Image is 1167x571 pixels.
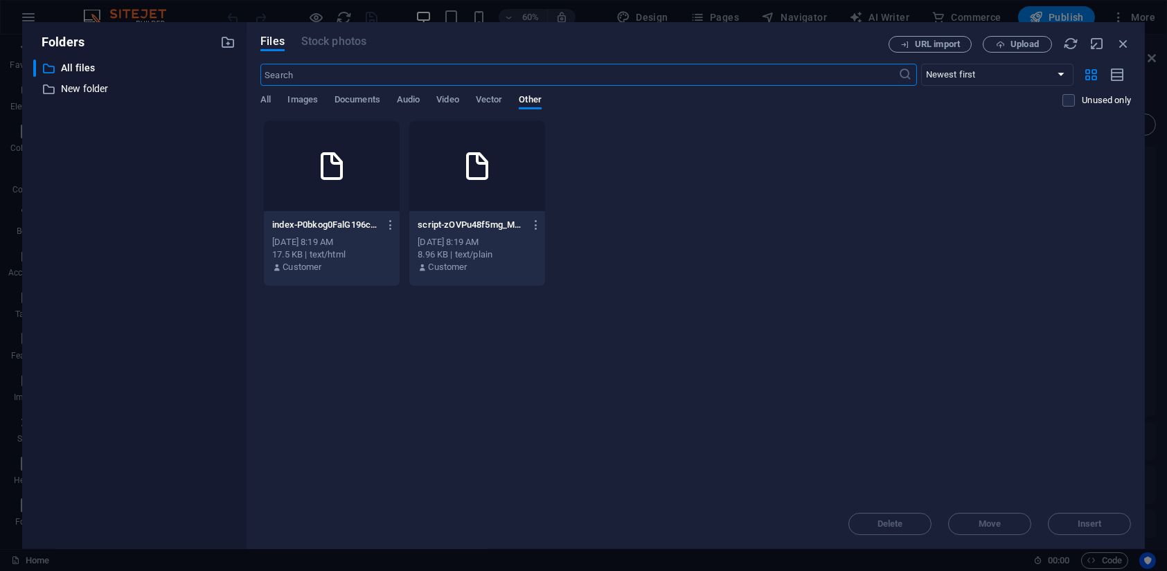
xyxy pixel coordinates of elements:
div: 17.5 KB | text/html [272,248,391,261]
span: Files [260,33,285,50]
div: [DATE] 8:19 AM [272,236,391,248]
span: Upload [1010,40,1039,48]
div: [DATE] 8:19 AM [418,236,537,248]
span: Video [436,91,458,111]
div: ​ [33,60,36,77]
p: Displays only files that are not in use on the website. Files added during this session can still... [1082,94,1131,107]
p: index-P0bkog0FalG196csV7E8Zw.html [272,219,379,231]
button: URL import [889,36,972,53]
p: New folder [61,81,210,97]
span: Vector [476,91,503,111]
input: Search [260,64,898,86]
p: All files [61,60,210,76]
div: New folder [33,80,235,98]
i: Create new folder [220,35,235,50]
span: Audio [397,91,420,111]
p: Customer [283,261,321,273]
span: This file type is not supported by this element [301,33,366,50]
p: Customer [428,261,467,273]
div: 8.96 KB | text/plain [418,248,537,261]
span: Other [519,91,541,111]
p: script-zOVPu48f5mg_MUkTt5DCbw.js [418,219,524,231]
span: Images [287,91,318,111]
button: Upload [983,36,1052,53]
i: Close [1116,36,1131,51]
span: Documents [335,91,380,111]
p: Folders [33,33,84,51]
span: All [260,91,271,111]
i: Minimize [1089,36,1105,51]
i: Reload [1063,36,1078,51]
span: URL import [915,40,960,48]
